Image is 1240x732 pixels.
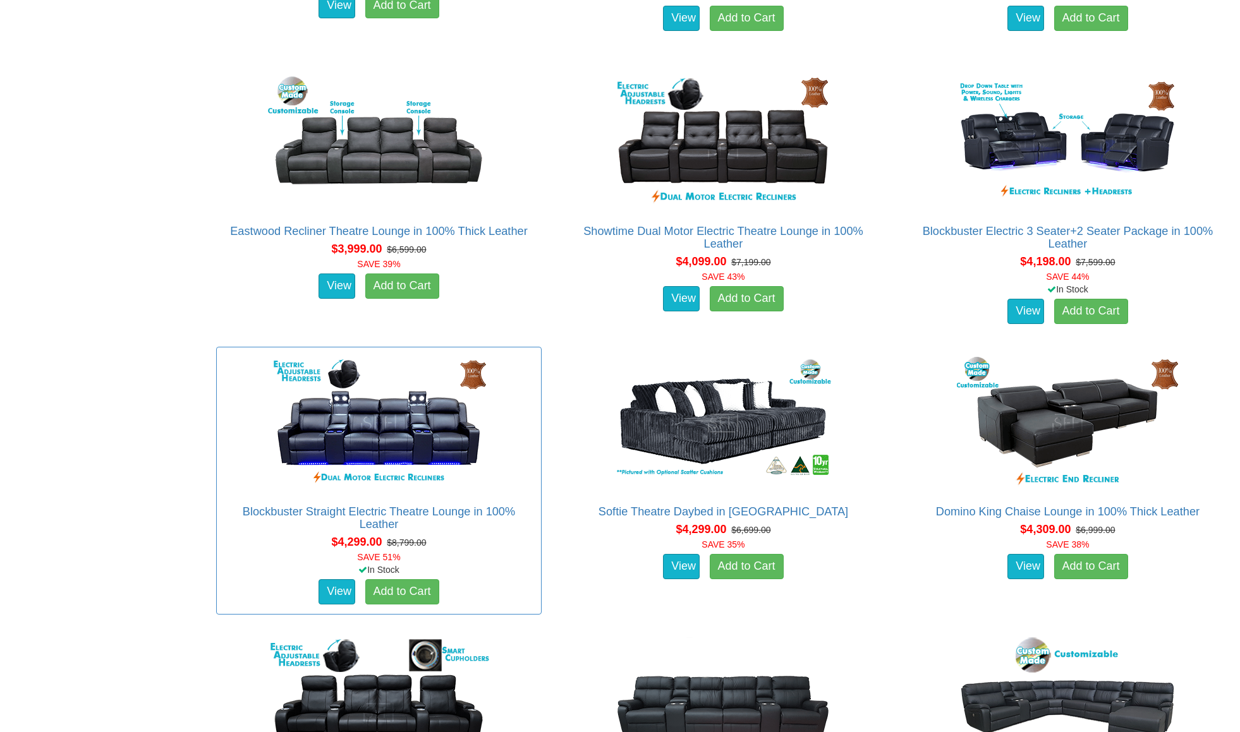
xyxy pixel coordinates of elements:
font: SAVE 39% [357,259,400,269]
del: $6,999.00 [1076,525,1115,535]
img: Showtime Dual Motor Electric Theatre Lounge in 100% Leather [609,73,837,212]
a: Add to Cart [1054,6,1128,31]
font: SAVE 38% [1046,539,1089,549]
img: Blockbuster Electric 3 Seater+2 Seater Package in 100% Leather [954,73,1181,212]
a: Domino King Chaise Lounge in 100% Thick Leather [936,505,1200,518]
a: View [663,554,700,579]
span: $4,299.00 [676,523,726,536]
a: Add to Cart [710,6,784,31]
a: Softie Theatre Daybed in [GEOGRAPHIC_DATA] [599,505,848,518]
font: SAVE 35% [702,539,745,549]
a: View [663,6,700,31]
a: View [1007,554,1044,579]
a: View [319,273,355,299]
img: Domino King Chaise Lounge in 100% Thick Leather [954,354,1181,493]
font: SAVE 51% [357,552,400,562]
font: SAVE 43% [702,272,745,282]
a: Blockbuster Electric 3 Seater+2 Seater Package in 100% Leather [923,225,1213,250]
a: View [1007,299,1044,324]
a: Add to Cart [1054,554,1128,579]
div: In Stock [214,563,544,576]
span: $4,198.00 [1020,255,1071,268]
del: $6,599.00 [387,244,426,255]
del: $7,199.00 [731,257,770,267]
div: In Stock [903,283,1233,296]
span: $3,999.00 [331,243,382,255]
a: Add to Cart [1054,299,1128,324]
img: Softie Theatre Daybed in Fabric [609,354,837,493]
font: SAVE 44% [1046,272,1089,282]
img: Blockbuster Straight Electric Theatre Lounge in 100% Leather [265,354,492,493]
a: Add to Cart [365,579,439,604]
a: Add to Cart [710,286,784,311]
img: Eastwood Recliner Theatre Lounge in 100% Thick Leather [265,73,492,212]
a: Add to Cart [365,273,439,299]
a: View [663,286,700,311]
a: Showtime Dual Motor Electric Theatre Lounge in 100% Leather [583,225,863,250]
a: Add to Cart [710,554,784,579]
del: $8,799.00 [387,537,426,548]
span: $4,099.00 [676,255,726,268]
del: $6,699.00 [731,525,770,535]
a: View [1007,6,1044,31]
a: Eastwood Recliner Theatre Lounge in 100% Thick Leather [230,225,527,237]
span: $4,299.00 [331,536,382,548]
a: Blockbuster Straight Electric Theatre Lounge in 100% Leather [243,505,515,531]
a: View [319,579,355,604]
span: $4,309.00 [1020,523,1071,536]
del: $7,599.00 [1076,257,1115,267]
